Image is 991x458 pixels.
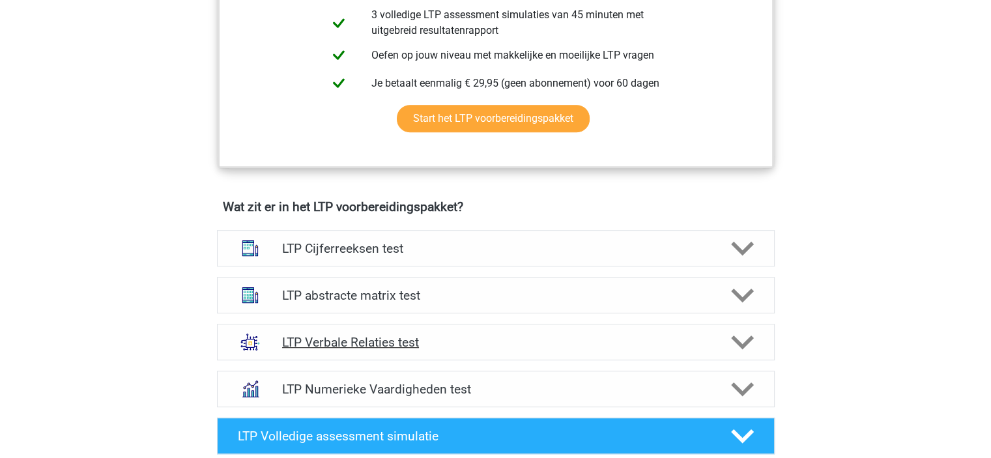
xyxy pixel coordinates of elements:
[282,241,709,256] h4: LTP Cijferreeksen test
[282,382,709,397] h4: LTP Numerieke Vaardigheden test
[233,372,267,406] img: numeriek redeneren
[212,324,780,360] a: analogieen LTP Verbale Relaties test
[212,230,780,266] a: cijferreeksen LTP Cijferreeksen test
[233,278,267,312] img: abstracte matrices
[233,325,267,359] img: analogieen
[212,371,780,407] a: numeriek redeneren LTP Numerieke Vaardigheden test
[397,105,590,132] a: Start het LTP voorbereidingspakket
[223,199,769,214] h4: Wat zit er in het LTP voorbereidingspakket?
[212,277,780,313] a: abstracte matrices LTP abstracte matrix test
[282,335,709,350] h4: LTP Verbale Relaties test
[238,429,710,444] h4: LTP Volledige assessment simulatie
[233,231,267,265] img: cijferreeksen
[282,288,709,303] h4: LTP abstracte matrix test
[212,418,780,454] a: LTP Volledige assessment simulatie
